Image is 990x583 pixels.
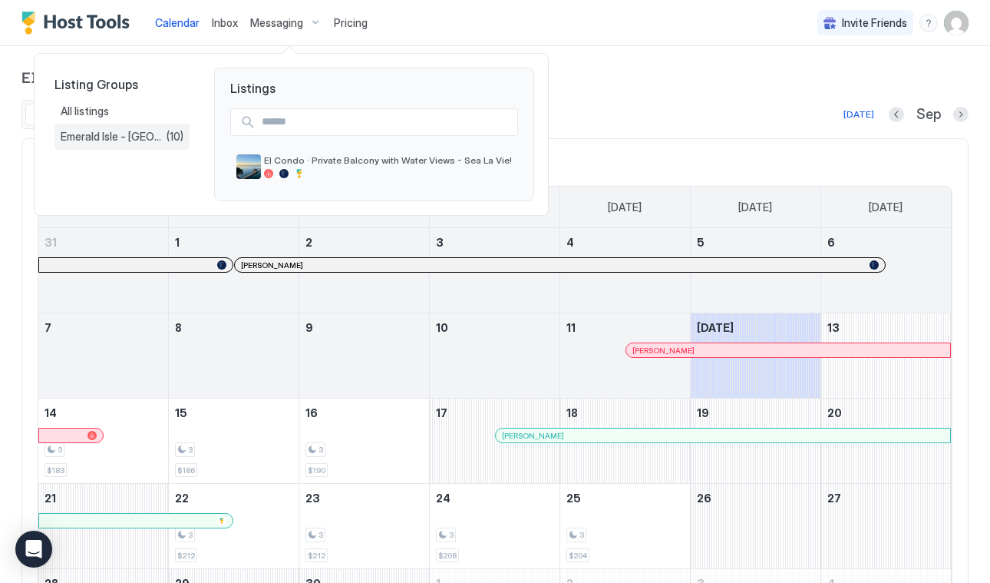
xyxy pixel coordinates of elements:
[236,154,261,179] div: listing image
[61,104,111,118] span: All listings
[54,77,190,92] span: Listing Groups
[264,154,512,166] span: EI Condo · Private Balcony with Water Views - Sea La Vie!
[256,109,517,135] input: Input Field
[215,68,533,96] span: Listings
[61,130,167,144] span: Emerald Isle - [GEOGRAPHIC_DATA]
[15,531,52,568] div: Open Intercom Messenger
[167,130,183,144] span: (10)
